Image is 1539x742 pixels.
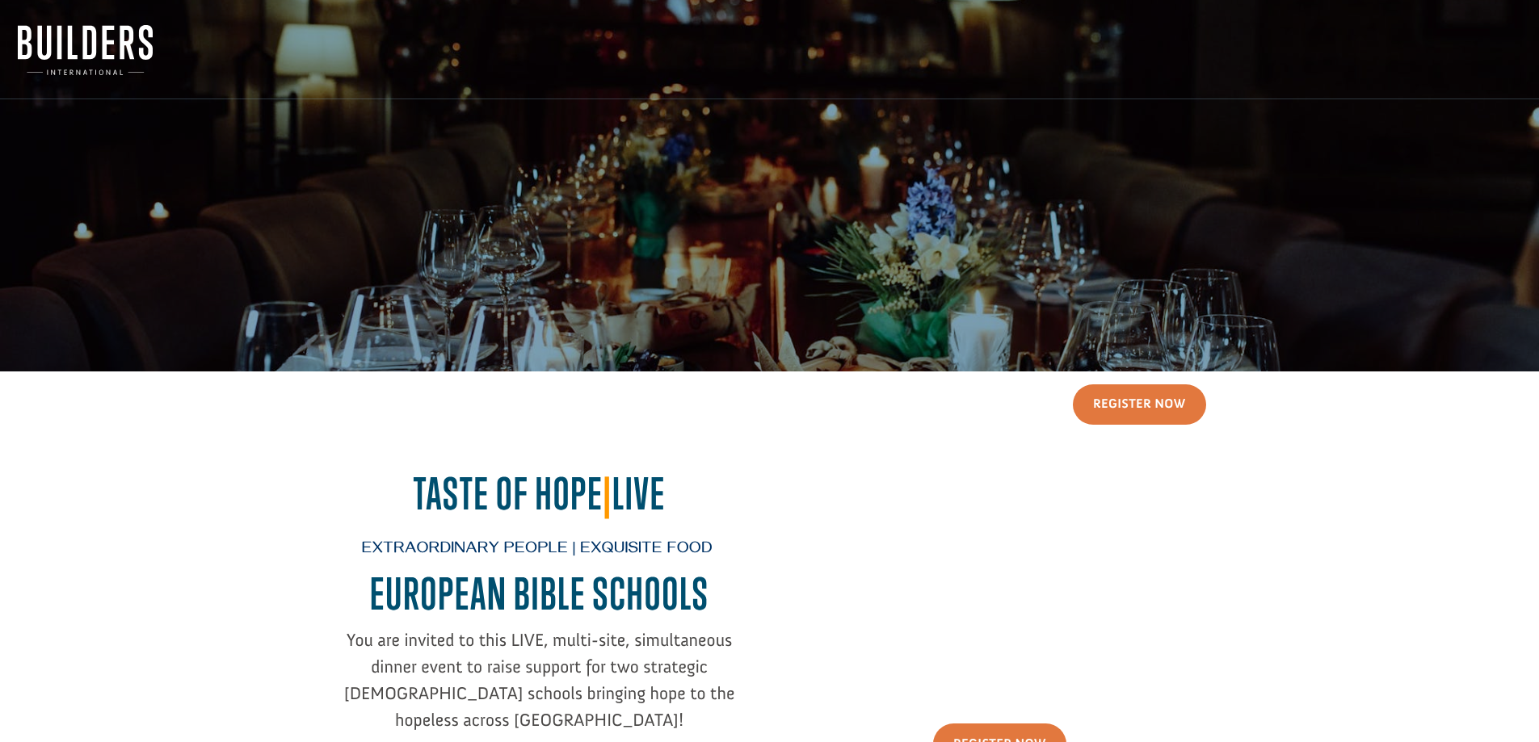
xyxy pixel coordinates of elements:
a: Register Now [1073,384,1206,425]
h2: EUROPEAN BIBLE SCHOOL [334,568,746,627]
iframe: Taste of Hope European Bible Schools - Sizzle Invite Video [793,467,1205,699]
img: Builders International [18,25,153,75]
span: Extraordinary People | Exquisite Food [362,540,713,560]
span: S [692,568,709,619]
span: | [603,467,612,519]
h2: Taste of Hope Live [334,468,746,527]
span: You are invited to this LIVE, multi-site, simultaneous dinner event to raise support for two stra... [344,629,735,731]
